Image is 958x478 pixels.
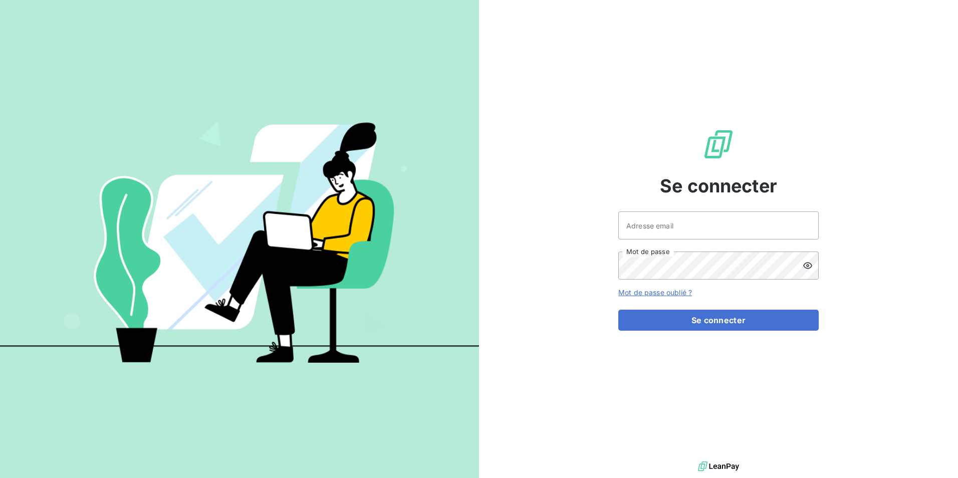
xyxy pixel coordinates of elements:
[660,172,777,199] span: Se connecter
[618,288,692,297] a: Mot de passe oublié ?
[702,128,735,160] img: Logo LeanPay
[618,211,819,240] input: placeholder
[698,459,739,474] img: logo
[618,310,819,331] button: Se connecter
